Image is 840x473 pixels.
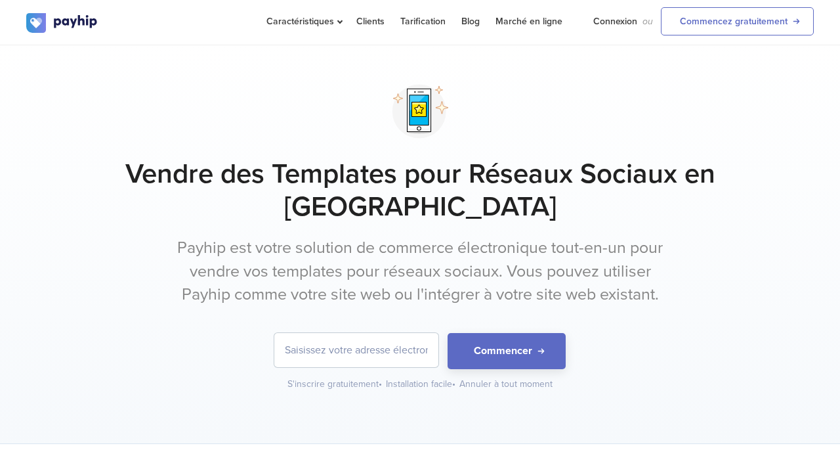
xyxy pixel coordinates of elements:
[26,13,98,33] img: logo.svg
[386,378,457,391] div: Installation facile
[174,236,666,307] p: Payhip est votre solution de commerce électronique tout-en-un pour vendre vos templates pour rése...
[274,333,438,367] input: Saisissez votre adresse électronique
[287,378,383,391] div: S'inscrire gratuitement
[459,378,553,391] div: Annuler à tout moment
[266,16,341,27] span: Caractéristiques
[26,158,814,223] h1: Vendre des Templates pour Réseaux Sociaux en [GEOGRAPHIC_DATA]
[661,7,814,35] a: Commencez gratuitement
[387,78,453,145] img: svg+xml;utf8,%3Csvg%20viewBox%3D%220%200%20100%20100%22%20xmlns%3D%22http%3A%2F%2Fwww.w3.org%2F20...
[448,333,566,369] button: Commencer
[452,378,455,390] span: •
[379,378,382,390] span: •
